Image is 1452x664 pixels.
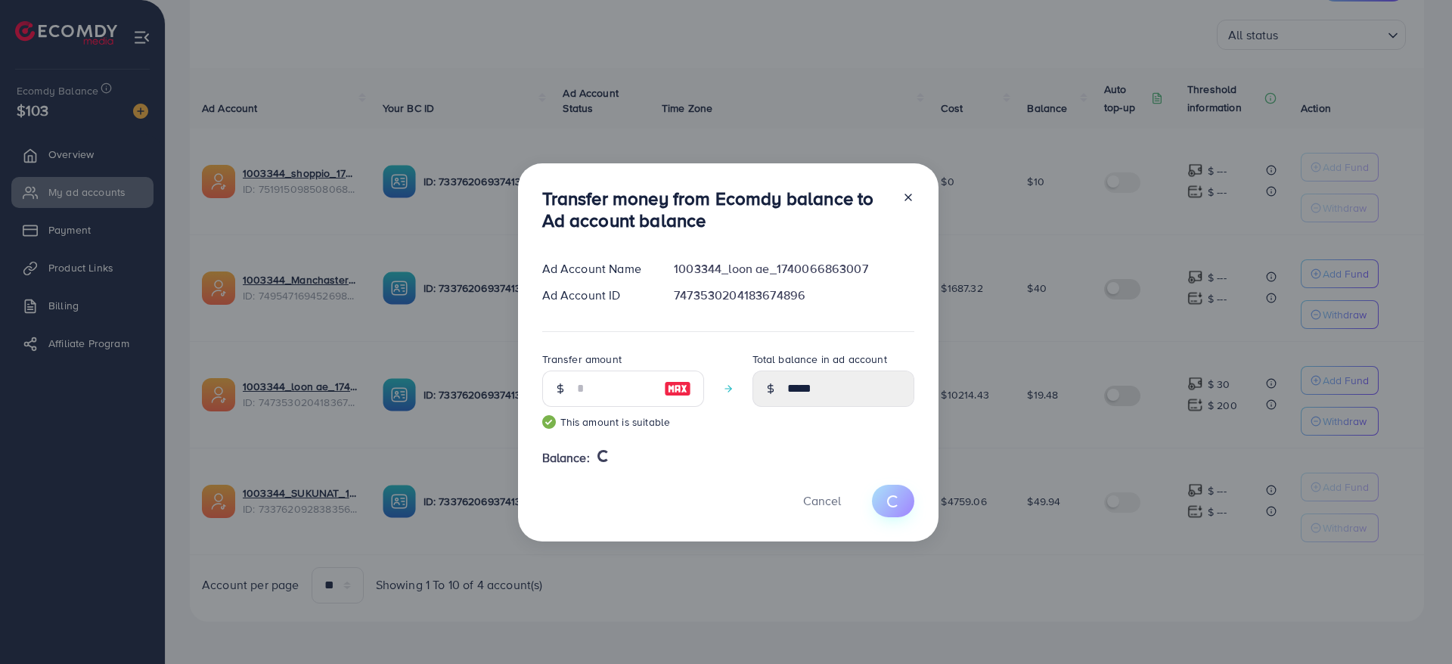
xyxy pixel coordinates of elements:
div: Ad Account Name [530,260,662,278]
div: Ad Account ID [530,287,662,304]
div: 7473530204183674896 [662,287,926,304]
iframe: Chat [1388,596,1441,653]
h3: Transfer money from Ecomdy balance to Ad account balance [542,188,890,231]
label: Transfer amount [542,352,622,367]
div: 1003344_loon ae_1740066863007 [662,260,926,278]
small: This amount is suitable [542,414,704,430]
img: image [664,380,691,398]
span: Balance: [542,449,590,467]
span: Cancel [803,492,841,509]
img: guide [542,415,556,429]
label: Total balance in ad account [752,352,887,367]
button: Cancel [784,485,860,517]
